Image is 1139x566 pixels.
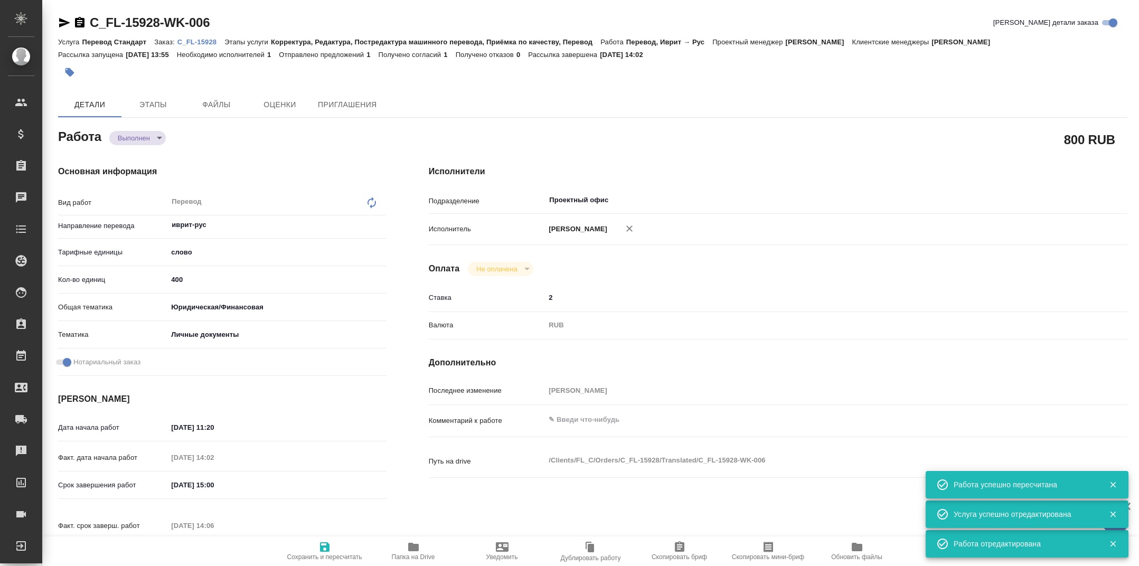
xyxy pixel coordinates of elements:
button: Дублировать работу [547,536,635,566]
p: Этапы услуги [224,38,271,46]
p: Подразделение [429,196,545,206]
button: Open [381,224,383,226]
button: Скопировать ссылку для ЯМессенджера [58,16,71,29]
span: Уведомить [486,553,518,561]
p: Путь на drive [429,456,545,467]
h2: 800 RUB [1064,130,1115,148]
button: Не оплачена [473,265,520,273]
h4: Оплата [429,262,460,275]
p: Услуга [58,38,82,46]
span: Нотариальный заказ [73,357,140,367]
div: Работа отредактирована [954,539,1093,549]
p: [DATE] 13:55 [126,51,177,59]
p: Дата начала работ [58,422,167,433]
p: Факт. срок заверш. работ [58,521,167,531]
button: Закрыть [1102,539,1124,549]
button: Уведомить [458,536,547,566]
button: Open [1063,199,1066,201]
p: 1 [267,51,279,59]
button: Обновить файлы [813,536,901,566]
div: Выполнен [468,262,533,276]
button: Скопировать мини-бриф [724,536,813,566]
p: [PERSON_NAME] [786,38,852,46]
button: Добавить тэг [58,61,81,84]
div: Личные документы [167,326,386,344]
div: слово [167,243,386,261]
button: Закрыть [1102,480,1124,489]
p: Вид работ [58,197,167,208]
span: Скопировать бриф [652,553,707,561]
button: Выполнен [115,134,153,143]
span: Оценки [255,98,305,111]
span: Приглашения [318,98,377,111]
span: Дублировать работу [561,554,621,562]
span: Этапы [128,98,178,111]
p: [PERSON_NAME] [931,38,998,46]
div: Услуга успешно отредактирована [954,509,1093,520]
p: Рассылка запущена [58,51,126,59]
a: C_FL-15928 [177,37,224,46]
p: Перевод Стандарт [82,38,154,46]
button: Удалить исполнителя [618,217,641,240]
span: Скопировать мини-бриф [732,553,804,561]
p: Необходимо исполнителей [177,51,267,59]
input: Пустое поле [167,450,260,465]
span: Папка на Drive [392,553,435,561]
span: Обновить файлы [831,553,882,561]
p: 1 [444,51,455,59]
button: Скопировать бриф [635,536,724,566]
p: Корректура, Редактура, Постредактура машинного перевода, Приёмка по качеству, Перевод [271,38,600,46]
p: Перевод, Иврит → Рус [626,38,712,46]
input: ✎ Введи что-нибудь [167,272,386,287]
span: Детали [64,98,115,111]
input: Пустое поле [545,383,1069,398]
div: RUB [545,316,1069,334]
textarea: /Clients/FL_C/Orders/C_FL-15928/Translated/C_FL-15928-WK-006 [545,451,1069,469]
p: Тарифные единицы [58,247,167,258]
p: Отправлено предложений [279,51,366,59]
p: Ставка [429,293,545,303]
p: Заказ: [154,38,177,46]
p: Кол-во единиц [58,275,167,285]
p: Получено согласий [379,51,444,59]
h4: Дополнительно [429,356,1127,369]
button: Скопировать ссылку [73,16,86,29]
div: Юридическая/Финансовая [167,298,386,316]
h2: Работа [58,126,101,145]
input: ✎ Введи что-нибудь [167,420,260,435]
h4: Исполнители [429,165,1127,178]
input: ✎ Введи что-нибудь [167,477,260,493]
span: Файлы [191,98,242,111]
p: Проектный менеджер [712,38,785,46]
h4: [PERSON_NAME] [58,393,387,405]
input: Пустое поле [167,518,260,533]
span: [PERSON_NAME] детали заказа [993,17,1098,28]
p: Клиентские менеджеры [852,38,931,46]
p: Получено отказов [456,51,516,59]
p: 1 [366,51,378,59]
p: Общая тематика [58,302,167,313]
input: ✎ Введи что-нибудь [545,290,1069,305]
p: C_FL-15928 [177,38,224,46]
p: Факт. дата начала работ [58,452,167,463]
p: 0 [516,51,528,59]
p: [PERSON_NAME] [545,224,607,234]
div: Выполнен [109,131,166,145]
h4: Основная информация [58,165,387,178]
span: Сохранить и пересчитать [287,553,362,561]
p: Валюта [429,320,545,331]
button: Папка на Drive [369,536,458,566]
p: [DATE] 14:02 [600,51,651,59]
button: Сохранить и пересчитать [280,536,369,566]
button: Закрыть [1102,510,1124,519]
div: Работа успешно пересчитана [954,479,1093,490]
a: C_FL-15928-WK-006 [90,15,210,30]
p: Последнее изменение [429,385,545,396]
p: Рассылка завершена [528,51,600,59]
p: Исполнитель [429,224,545,234]
p: Тематика [58,329,167,340]
p: Комментарий к работе [429,416,545,426]
p: Срок завершения работ [58,480,167,490]
p: Направление перевода [58,221,167,231]
p: Работа [600,38,626,46]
